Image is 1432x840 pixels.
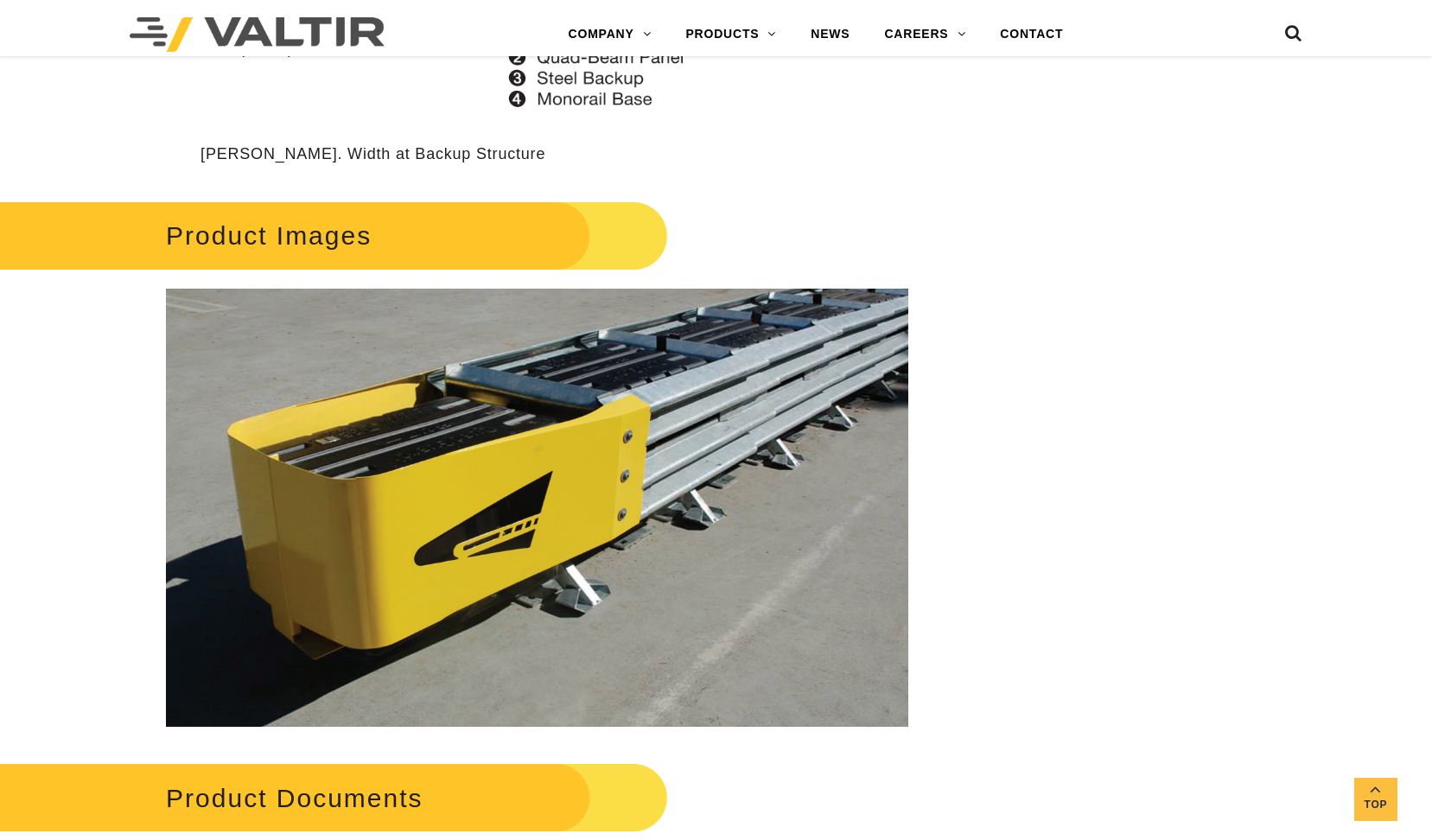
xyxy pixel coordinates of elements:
span: Top [1354,795,1397,815]
a: NEWS [793,17,867,52]
a: PRODUCTS [668,17,793,52]
a: CAREERS [867,17,983,52]
a: Top [1354,778,1397,821]
li: 126” (3.2 m) [PERSON_NAME]. Width at Backup Structure [200,39,908,164]
a: COMPANY [551,17,669,52]
a: CONTACT [983,17,1080,52]
img: Valtir [130,17,385,52]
